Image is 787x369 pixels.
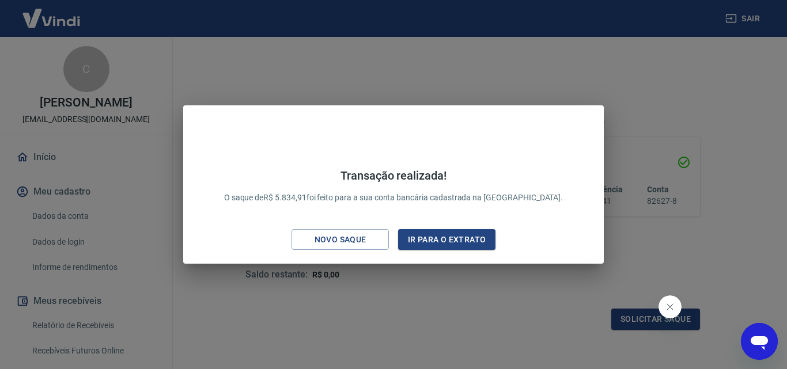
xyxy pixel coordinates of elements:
button: Ir para o extrato [398,229,495,250]
button: Novo saque [292,229,389,250]
p: O saque de R$ 5.834,91 foi feito para a sua conta bancária cadastrada na [GEOGRAPHIC_DATA]. [224,169,563,204]
iframe: Fechar mensagem [659,295,682,318]
h4: Transação realizada! [224,169,563,182]
div: Novo saque [301,233,380,247]
iframe: Botão para abrir a janela de mensagens [741,323,778,360]
span: Olá! Precisa de ajuda? [7,8,97,17]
